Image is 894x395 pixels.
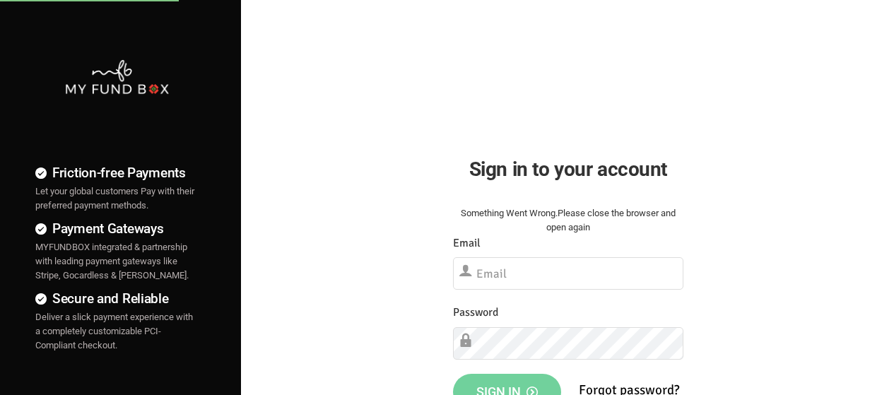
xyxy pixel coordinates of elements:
label: Password [453,304,498,322]
span: Deliver a slick payment experience with a completely customizable PCI-Compliant checkout. [35,312,193,350]
h4: Secure and Reliable [35,288,199,309]
img: mfbwhite.png [64,59,170,95]
div: Something Went Wrong.Please close the browser and open again [453,206,683,235]
input: Email [453,257,683,290]
label: Email [453,235,481,252]
h4: Payment Gateways [35,218,199,239]
h4: Friction-free Payments [35,163,199,183]
h2: Sign in to your account [453,154,683,184]
span: MYFUNDBOX integrated & partnership with leading payment gateways like Stripe, Gocardless & [PERSO... [35,242,189,281]
span: Let your global customers Pay with their preferred payment methods. [35,186,194,211]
